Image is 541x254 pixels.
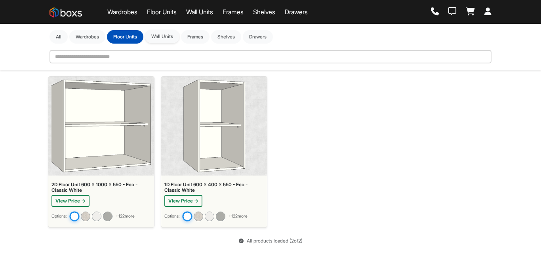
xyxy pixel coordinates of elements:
[50,30,68,44] button: All
[183,80,245,172] img: 1D Floor Unit 600 x 400 x 550 - Eco - Classic White
[285,7,308,17] a: Drawers
[216,212,225,221] img: 1D Floor Unit 600 x 400 x 550 - Architect - Graphite
[50,8,82,17] img: Boxs Store logo
[181,30,210,44] button: Frames
[107,7,137,17] a: Wardrobes
[186,7,213,17] a: Wall Units
[51,213,67,220] small: Options:
[229,213,248,220] span: + 122 more
[116,213,135,220] span: + 122 more
[107,30,143,44] button: Floor Units
[484,8,491,16] a: Login
[103,212,112,221] img: 2D Floor Unit 600 x 1000 x 550 - Architect - Graphite
[51,80,151,172] img: 2D Floor Unit 600 x 1000 x 550 - Eco - Classic White
[164,195,202,207] button: View Price →
[51,182,151,193] div: 2D Floor Unit 600 x 1000 x 550 - Eco - Classic White
[223,7,244,17] a: Frames
[48,76,154,228] a: 2D Floor Unit 600 x 1000 x 550 - Eco - Classic White2D Floor Unit 600 x 1000 x 550 - Eco - Classi...
[147,7,177,17] a: Floor Units
[92,212,101,221] img: 2D Floor Unit 600 x 1000 x 550 - Architect - Ivory White
[69,30,105,44] button: Wardrobes
[243,30,273,44] button: Drawers
[69,211,79,221] img: 2D Floor Unit 600 x 1000 x 550 - Eco - Classic White
[253,7,275,17] a: Shelves
[164,182,264,193] div: 1D Floor Unit 600 x 400 x 550 - Eco - Classic White
[211,30,241,44] button: Shelves
[81,212,90,221] img: 2D Floor Unit 600 x 1000 x 550 - Prime - Linen
[161,76,267,228] a: 1D Floor Unit 600 x 400 x 550 - Eco - Classic White1D Floor Unit 600 x 400 x 550 - Eco - Classic ...
[164,213,179,220] small: Options:
[51,195,90,207] button: View Price →
[145,30,179,43] button: Wall Units
[182,211,192,221] img: 1D Floor Unit 600 x 400 x 550 - Eco - Classic White
[45,237,496,244] div: All products loaded ( 2 of 2 )
[205,212,214,221] img: 1D Floor Unit 600 x 400 x 550 - Architect - Ivory White
[194,212,203,221] img: 1D Floor Unit 600 x 400 x 550 - Prime - Linen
